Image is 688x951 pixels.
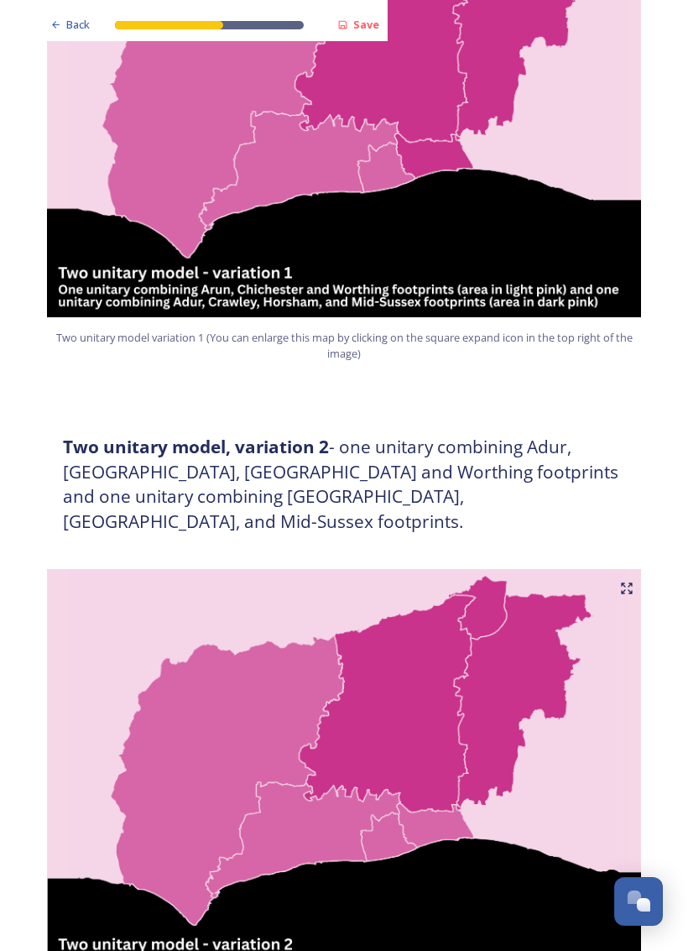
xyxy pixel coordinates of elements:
[353,17,379,32] strong: Save
[63,435,329,458] strong: Two unitary model, variation 2
[66,17,90,33] span: Back
[55,330,633,362] span: Two unitary model variation 1 (You can enlarge this map by clicking on the square expand icon in ...
[614,877,663,926] button: Open Chat
[63,435,625,534] h3: - one unitary combining Adur, [GEOGRAPHIC_DATA], [GEOGRAPHIC_DATA] and Worthing footprints and on...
